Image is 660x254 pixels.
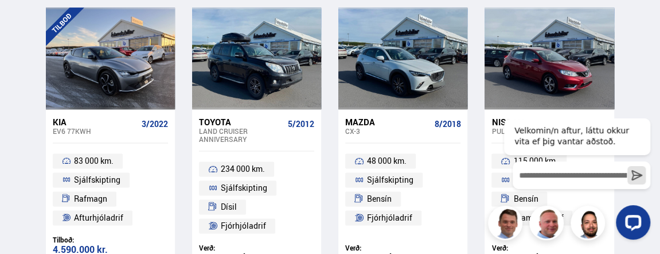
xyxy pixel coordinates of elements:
span: 234 000 km. [221,162,265,176]
span: 3/2022 [142,120,168,129]
span: Bensín [367,192,392,206]
div: Mazda [345,117,429,127]
span: Sjálfskipting [367,173,413,187]
div: Land Cruiser ANNIVERSARY [199,127,283,143]
span: 8/2018 [434,120,460,129]
span: Fjórhjóladrif [367,211,412,225]
div: CX-3 [345,127,429,135]
span: Rafmagn [74,192,107,206]
span: Afturhjóladrif [74,211,123,225]
div: Kia [53,117,137,127]
div: Pulsar [491,127,576,135]
div: EV6 77KWH [53,127,137,135]
div: Verð: [345,244,460,252]
div: Toyota [199,117,283,127]
div: Verð: [491,244,607,252]
div: Verð: [199,244,314,252]
span: Sjálfskipting [74,173,120,187]
div: Tilboð: [53,236,168,244]
img: FbJEzSuNWCJXmdc-.webp [490,207,524,242]
span: 83 000 km. [74,154,114,168]
span: 5/2012 [288,120,314,129]
div: Nissan [491,117,576,127]
span: Fjórhjóladrif [221,219,266,233]
span: Sjálfskipting [221,181,267,195]
iframe: LiveChat chat widget [495,98,655,249]
span: Dísil [221,200,237,214]
span: 48 000 km. [367,154,407,168]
